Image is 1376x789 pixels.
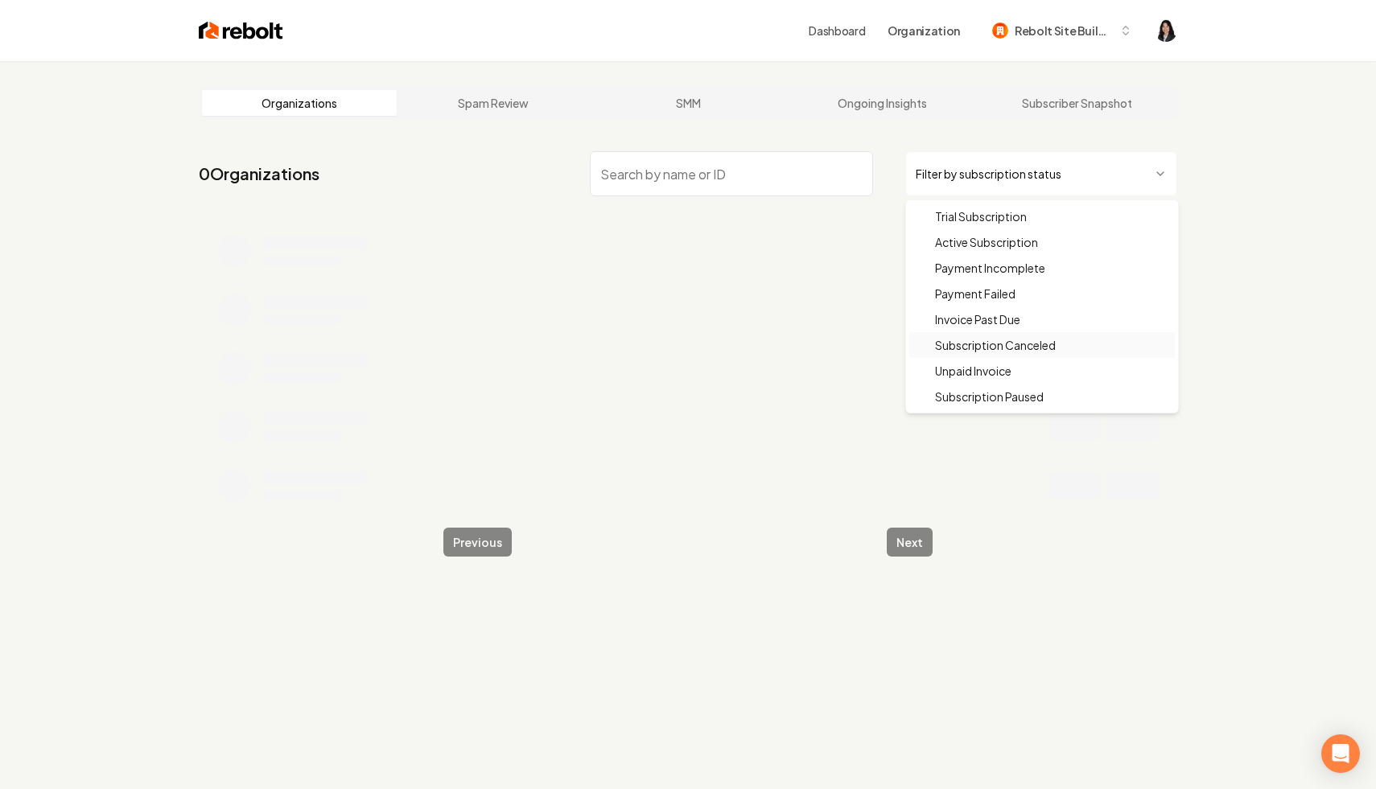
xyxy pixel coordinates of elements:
span: Payment Failed [935,286,1016,302]
span: Trial Subscription [935,208,1027,224]
span: Unpaid Invoice [935,363,1011,379]
span: Subscription Canceled [935,337,1056,353]
span: Subscription Paused [935,388,1044,405]
span: Active Subscription [935,234,1038,250]
span: Invoice Past Due [935,311,1020,327]
span: Payment Incomplete [935,260,1045,276]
